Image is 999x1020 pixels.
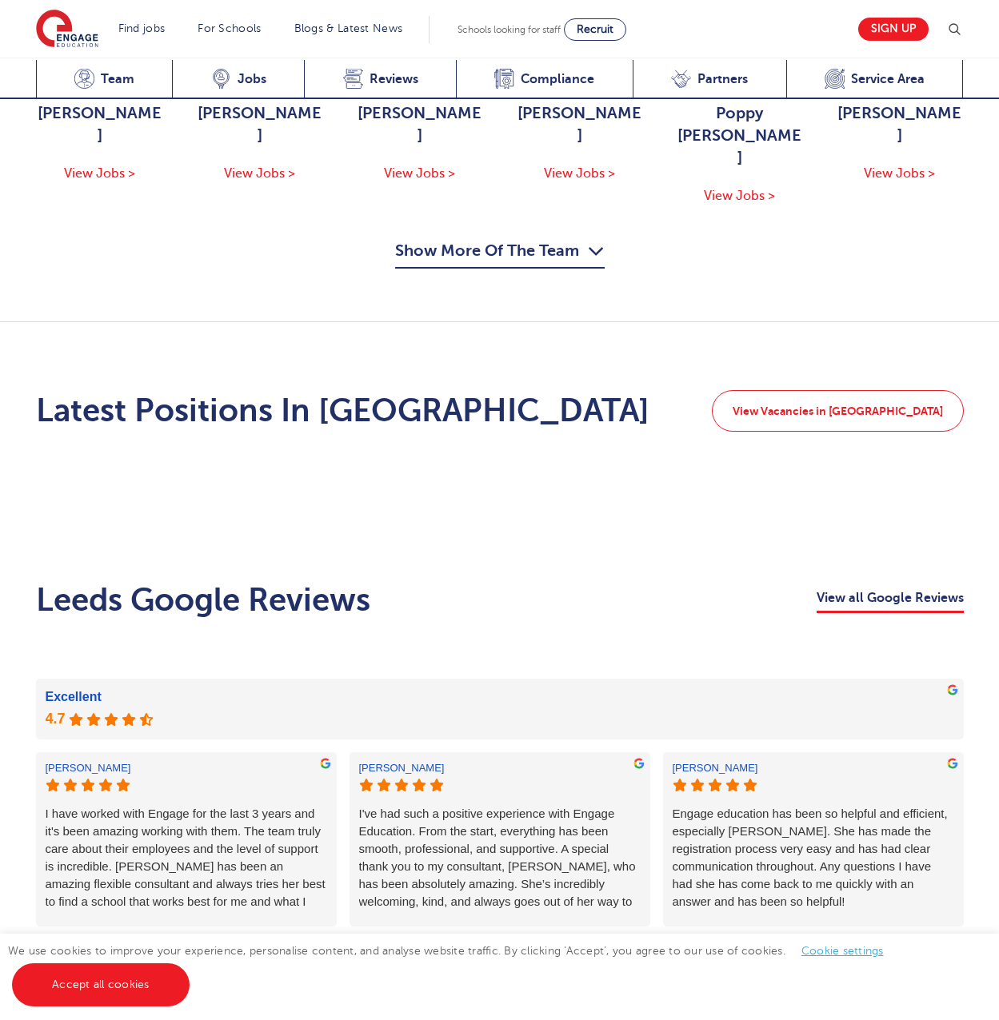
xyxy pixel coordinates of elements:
[46,688,954,706] div: Excellent
[395,238,605,269] button: Show More Of The Team
[851,71,925,87] span: Service Area
[836,102,964,147] span: [PERSON_NAME]
[577,23,613,35] span: Recruit
[359,762,445,775] div: [PERSON_NAME]
[46,762,131,775] div: [PERSON_NAME]
[356,102,484,147] span: [PERSON_NAME]
[46,805,327,910] div: I have worked with Engage for the last 3 years and it's been amazing working with them. The team ...
[294,22,403,34] a: Blogs & Latest News
[673,805,954,910] div: Engage education has been so helpful and efficient, especially [PERSON_NAME]. She has made the re...
[172,60,304,99] a: Jobs
[36,581,370,620] h2: Leeds Google Reviews
[36,102,164,147] span: [PERSON_NAME]
[673,762,758,775] div: [PERSON_NAME]
[786,60,964,99] a: Service Area
[304,60,456,99] a: Reviews
[817,588,964,613] a: View all Google Reviews
[801,945,884,957] a: Cookie settings
[370,71,418,87] span: Reviews
[458,24,561,35] span: Schools looking for staff
[238,71,266,87] span: Jobs
[697,71,748,87] span: Partners
[36,392,649,430] h2: Latest Positions In [GEOGRAPHIC_DATA]
[676,102,804,169] span: Poppy [PERSON_NAME]
[36,60,173,99] a: Team
[101,71,134,87] span: Team
[224,166,295,181] span: View Jobs >
[384,166,455,181] span: View Jobs >
[8,945,900,990] span: We use cookies to improve your experience, personalise content, and analyse website traffic. By c...
[516,102,644,147] span: [PERSON_NAME]
[712,390,964,432] a: View Vacancies in [GEOGRAPHIC_DATA]
[521,71,594,87] span: Compliance
[198,22,261,34] a: For Schools
[64,166,135,181] span: View Jobs >
[12,963,190,1006] a: Accept all cookies
[704,189,775,203] span: View Jobs >
[36,10,98,50] img: Engage Education
[858,18,929,41] a: Sign up
[196,102,324,147] span: [PERSON_NAME]
[118,22,166,34] a: Find jobs
[454,926,545,954] a: More reviews
[359,805,641,910] div: I've had such a positive experience with Engage Education. From the start, everything has been sm...
[864,166,935,181] span: View Jobs >
[564,18,626,41] a: Recruit
[633,60,786,99] a: Partners
[544,166,615,181] span: View Jobs >
[456,60,633,99] a: Compliance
